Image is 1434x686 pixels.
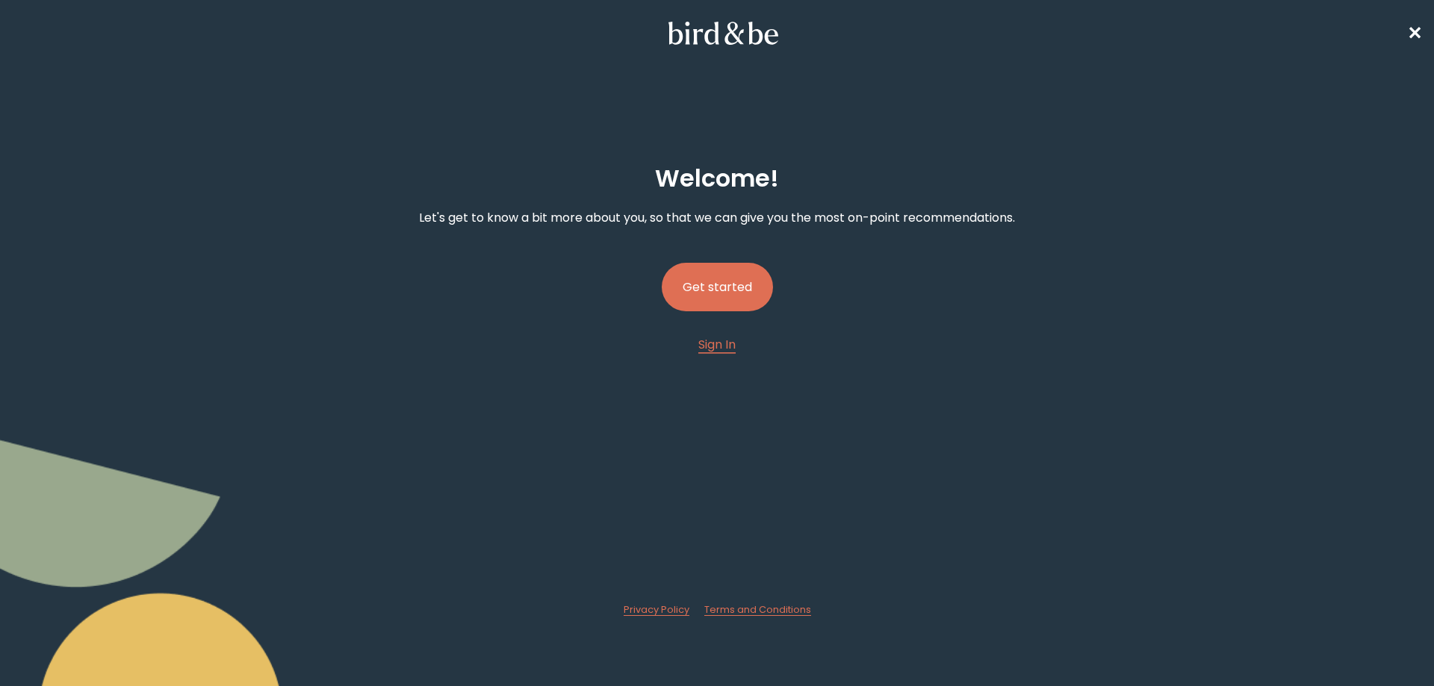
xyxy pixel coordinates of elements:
[624,603,689,617] a: Privacy Policy
[704,603,811,617] a: Terms and Conditions
[655,160,779,196] h2: Welcome !
[1407,21,1422,46] span: ✕
[698,335,736,354] a: Sign In
[698,336,736,353] span: Sign In
[624,603,689,616] span: Privacy Policy
[419,208,1015,227] p: Let's get to know a bit more about you, so that we can give you the most on-point recommendations.
[704,603,811,616] span: Terms and Conditions
[1359,616,1419,671] iframe: Gorgias live chat messenger
[662,239,773,335] a: Get started
[662,263,773,311] button: Get started
[1407,20,1422,46] a: ✕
